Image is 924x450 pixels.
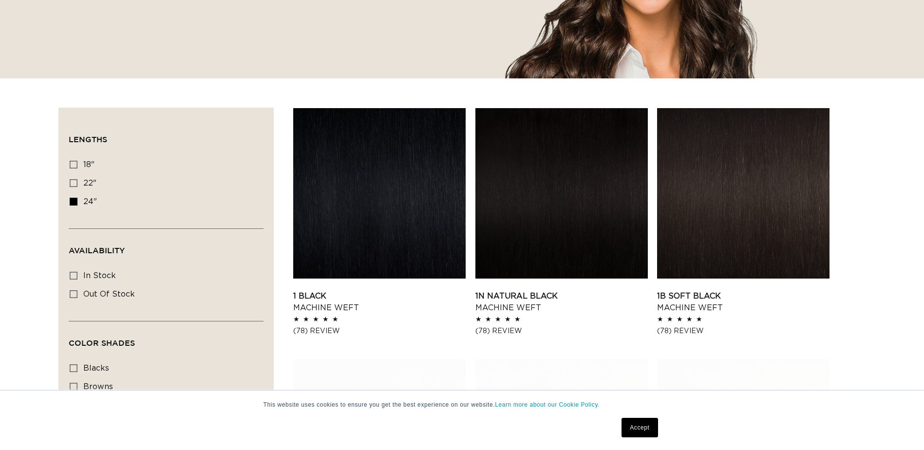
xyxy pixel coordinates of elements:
[83,161,94,169] span: 18"
[293,290,466,314] a: 1 Black Machine Weft
[83,290,135,298] span: Out of stock
[69,321,264,356] summary: Color Shades (0 selected)
[83,364,109,372] span: blacks
[622,418,658,437] a: Accept
[83,272,116,280] span: In stock
[264,400,661,409] p: This website uses cookies to ensure you get the best experience on our website.
[83,198,97,206] span: 24"
[69,135,107,144] span: Lengths
[69,246,125,255] span: Availability
[657,290,830,314] a: 1B Soft Black Machine Weft
[69,229,264,264] summary: Availability (0 selected)
[495,401,600,408] a: Learn more about our Cookie Policy.
[69,118,264,153] summary: Lengths (0 selected)
[83,383,113,391] span: browns
[69,338,135,347] span: Color Shades
[83,179,96,187] span: 22"
[475,290,648,314] a: 1N Natural Black Machine Weft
